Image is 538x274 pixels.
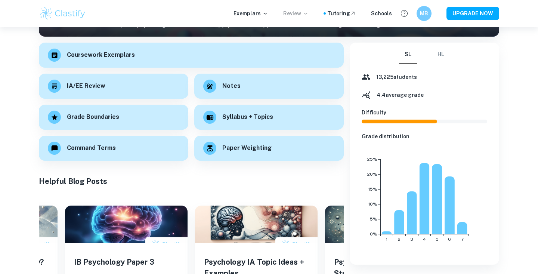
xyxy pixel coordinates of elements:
h6: 13,225 students [377,73,417,81]
a: Tutoring [327,9,356,18]
tspan: 20% [367,172,377,177]
tspan: 7 [461,237,464,242]
p: Exemplars [234,9,268,18]
a: Syllabus + Topics [194,105,344,130]
img: Psychology IA Topic Ideas + Examples [195,206,318,243]
button: SL [399,46,417,64]
img: Clastify logo [39,6,86,21]
h6: Grade Boundaries [67,113,119,122]
h6: Command Terms [67,144,116,153]
a: Command Terms [39,136,188,161]
tspan: 6 [448,237,451,242]
h5: Helpful Blog Posts [39,176,344,187]
tspan: 2 [398,237,401,242]
a: Grade Boundaries [39,105,188,130]
h5: IB Psychology Paper 3 [74,256,179,268]
h6: Difficulty [362,108,487,117]
a: Paper Weighting [194,136,344,161]
h6: Coursework Exemplars [67,50,135,60]
a: Notes [194,74,344,99]
tspan: 4 [423,237,426,242]
h6: IA/EE Review [67,81,105,91]
tspan: 5% [370,216,377,222]
h6: Syllabus + Topics [222,113,273,122]
a: Schools [371,9,392,18]
button: UPGRADE NOW [446,7,499,20]
p: Review [283,9,309,18]
tspan: 25% [367,157,377,162]
button: HL [432,46,450,64]
tspan: 0% [370,231,377,237]
a: IA/EE Review [39,74,188,99]
button: Help and Feedback [398,7,411,20]
h6: 4.4 average grade [377,91,424,99]
h6: Grade distribution [362,132,487,141]
tspan: 5 [436,237,439,242]
button: MB [417,6,432,21]
img: IB Psychology Paper 3 [65,206,188,243]
a: Coursework Exemplars [39,43,344,68]
tspan: 10% [368,201,377,207]
tspan: 1 [386,237,387,242]
h6: MB [420,9,429,18]
tspan: 15% [368,187,377,192]
h6: Paper Weighting [222,144,272,153]
img: Psychology IA Format and Structure [325,206,448,243]
h6: Notes [222,81,241,91]
tspan: 3 [410,237,413,242]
